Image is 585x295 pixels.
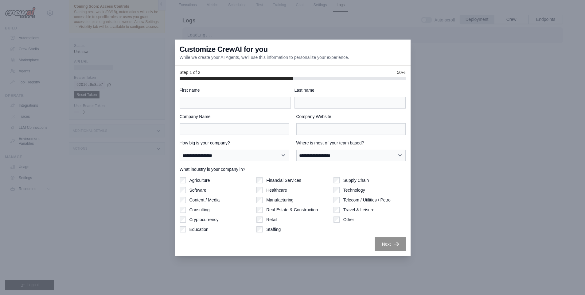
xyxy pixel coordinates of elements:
label: Cryptocurrency [189,216,219,223]
p: While we create your AI Agents, we'll use this information to personalize your experience. [180,54,349,60]
label: Retail [266,216,277,223]
span: Step 1 of 2 [180,69,201,75]
label: Company Website [296,113,406,120]
h3: Customize CrewAI for you [180,44,268,54]
label: Where is most of your team based? [296,140,406,146]
label: Telecom / Utilities / Petro [343,197,391,203]
label: Technology [343,187,365,193]
label: Consulting [189,207,210,213]
button: Next [375,237,406,251]
label: Travel & Leisure [343,207,374,213]
label: Last name [294,87,406,93]
label: How big is your company? [180,140,289,146]
label: Healthcare [266,187,287,193]
label: Agriculture [189,177,210,183]
label: Staffing [266,226,281,232]
label: Software [189,187,206,193]
label: First name [180,87,291,93]
span: 50% [397,69,405,75]
label: Education [189,226,209,232]
label: Content / Media [189,197,220,203]
label: Company Name [180,113,289,120]
label: Other [343,216,354,223]
label: Supply Chain [343,177,369,183]
label: What industry is your company in? [180,166,406,172]
label: Manufacturing [266,197,294,203]
label: Real Estate & Construction [266,207,318,213]
label: Financial Services [266,177,301,183]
